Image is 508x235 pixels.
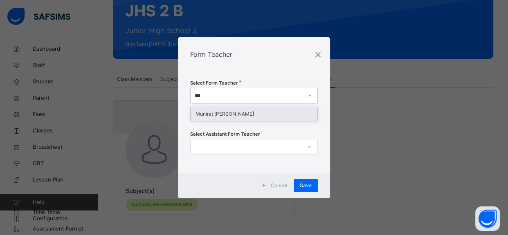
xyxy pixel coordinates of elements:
[271,182,287,189] span: Cancel
[475,206,500,231] button: Open asap
[314,45,322,63] div: ×
[190,131,260,138] span: Select Assistant Form Teacher
[300,182,312,189] span: Save
[190,50,232,58] span: Form Teacher
[190,80,238,87] span: Select Form Teacher
[191,107,318,121] div: Munirat [PERSON_NAME]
